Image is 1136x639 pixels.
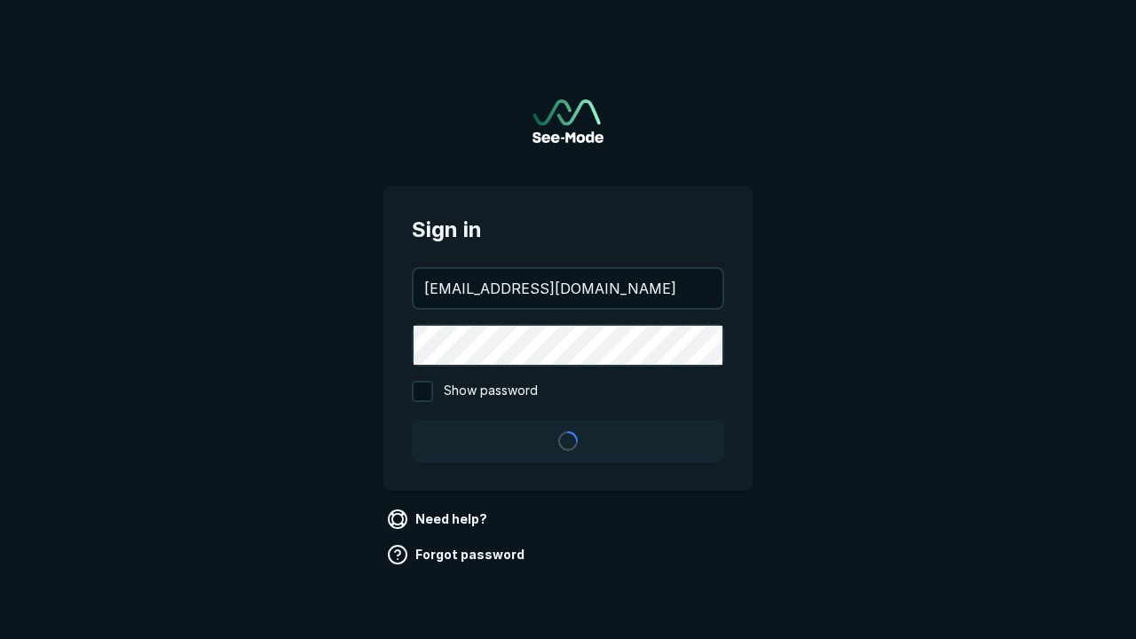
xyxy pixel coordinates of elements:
a: Go to sign in [532,99,603,143]
a: Need help? [383,505,494,533]
span: Sign in [412,214,724,246]
input: your@email.com [414,269,722,308]
img: See-Mode Logo [532,99,603,143]
span: Show password [444,381,538,402]
a: Forgot password [383,540,532,569]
